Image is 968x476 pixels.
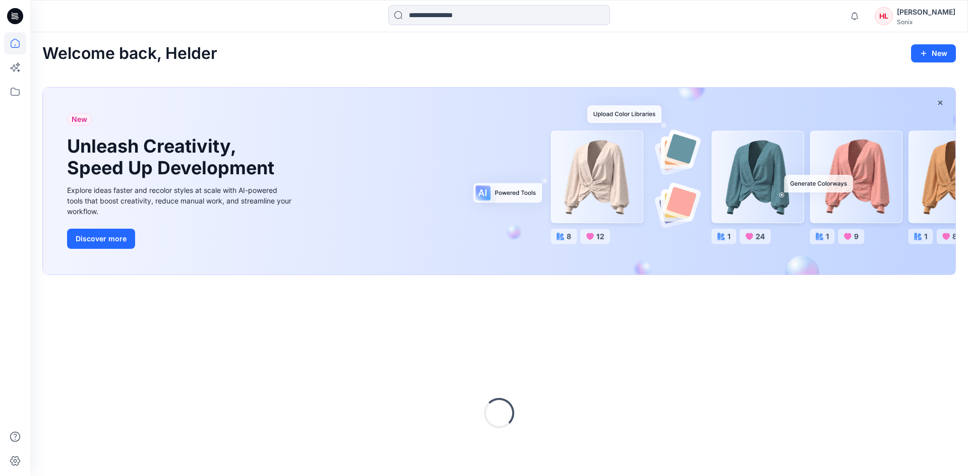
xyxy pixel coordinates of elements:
div: Sonix [897,18,955,26]
a: Discover more [67,229,294,249]
span: New [72,113,87,125]
button: Discover more [67,229,135,249]
div: [PERSON_NAME] [897,6,955,18]
h1: Unleash Creativity, Speed Up Development [67,135,279,179]
div: Explore ideas faster and recolor styles at scale with AI-powered tools that boost creativity, red... [67,185,294,217]
button: New [911,44,956,62]
div: HL [875,7,893,25]
h2: Welcome back, Helder [42,44,217,63]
